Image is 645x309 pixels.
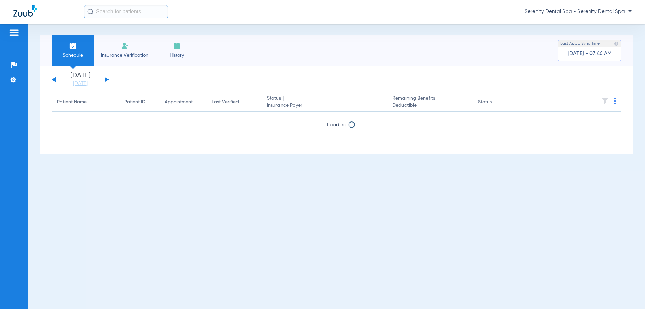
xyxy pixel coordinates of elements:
[560,40,601,47] span: Last Appt. Sync Time:
[267,102,382,109] span: Insurance Payer
[13,5,37,17] img: Zuub Logo
[614,98,616,104] img: group-dot-blue.svg
[124,99,145,106] div: Patient ID
[327,122,347,128] span: Loading
[84,5,168,18] input: Search for patients
[165,99,193,106] div: Appointment
[568,50,612,57] span: [DATE] - 07:46 AM
[602,98,608,104] img: filter.svg
[525,8,632,15] span: Serenity Dental Spa - Serenity Dental Spa
[57,99,114,106] div: Patient Name
[262,93,387,112] th: Status |
[121,42,129,50] img: Manual Insurance Verification
[387,93,472,112] th: Remaining Benefits |
[165,99,201,106] div: Appointment
[212,99,256,106] div: Last Verified
[161,52,193,59] span: History
[124,99,154,106] div: Patient ID
[212,99,239,106] div: Last Verified
[60,72,100,87] li: [DATE]
[69,42,77,50] img: Schedule
[57,52,89,59] span: Schedule
[87,9,93,15] img: Search Icon
[473,93,518,112] th: Status
[99,52,151,59] span: Insurance Verification
[173,42,181,50] img: History
[60,80,100,87] a: [DATE]
[57,99,87,106] div: Patient Name
[614,41,619,46] img: last sync help info
[392,102,467,109] span: Deductible
[9,29,19,37] img: hamburger-icon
